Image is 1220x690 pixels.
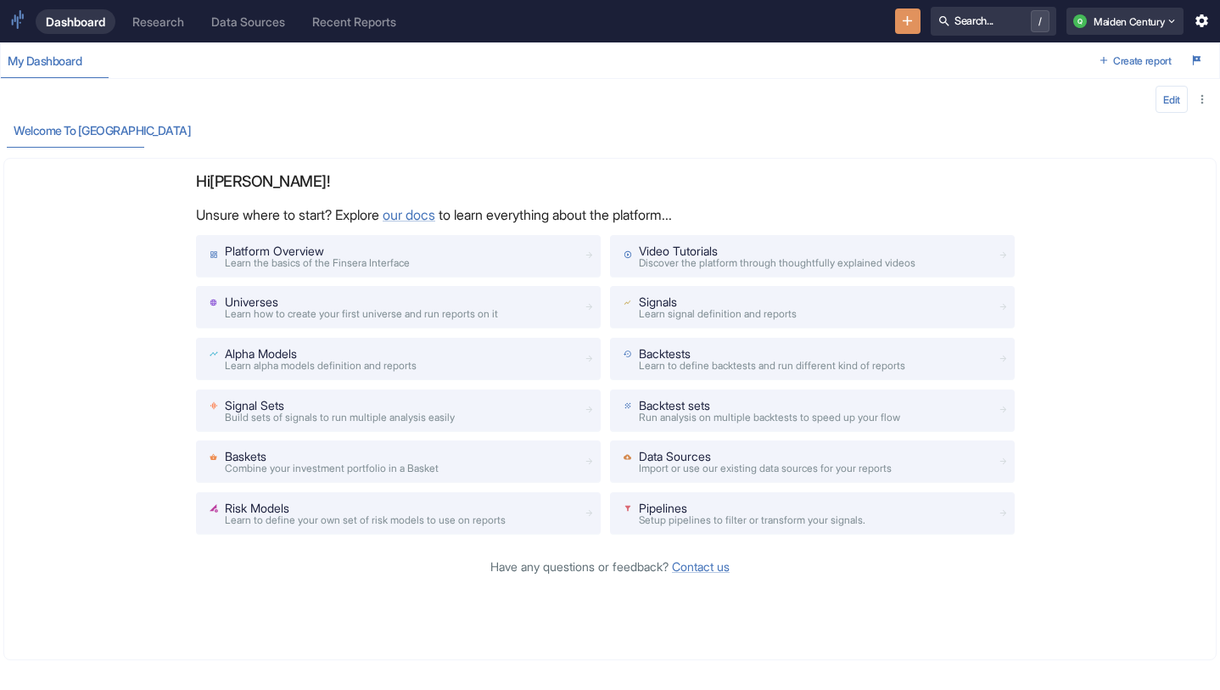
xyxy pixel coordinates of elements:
p: Risk Models [225,499,506,517]
button: config [1156,86,1188,113]
p: Signal Sets [225,396,455,414]
a: UniversesLearn how to create your first universe and run reports on it [196,286,601,328]
a: Recent Reports [302,9,406,34]
span: Learn to define your own set of risk models to use on reports [225,513,506,526]
button: New Resource [895,8,921,35]
p: Backtest sets [639,396,900,414]
div: Dashboard [46,14,105,29]
p: Backtests [639,345,905,362]
a: Data SourcesImport or use our existing data sources for your reports [610,440,1015,483]
a: Risk ModelsLearn to define your own set of risk models to use on reports [196,492,601,535]
a: Video TutorialsDiscover the platform through thoughtfully explained videos [610,235,1015,278]
p: Have any questions or feedback? [196,558,1024,575]
p: Baskets [225,447,439,465]
p: Video Tutorials [639,242,915,260]
a: Research [122,9,194,34]
span: Run analysis on multiple backtests to speed up your flow [639,411,900,424]
span: Learn alpha models definition and reports [225,359,417,372]
button: Search.../ [931,7,1056,36]
div: Research [132,14,184,29]
a: SignalsLearn signal definition and reports [610,286,1015,328]
span: Setup pipelines to filter or transform your signals. [639,513,865,526]
a: PipelinesSetup pipelines to filter or transform your signals. [610,492,1015,535]
div: Data Sources [211,14,285,29]
a: Data Sources [201,9,295,34]
a: Platform OverviewLearn the basics of the Finsera Interface [196,235,601,278]
span: Learn to define backtests and run different kind of reports [639,359,905,372]
a: BacktestsLearn to define backtests and run different kind of reports [610,338,1015,380]
button: Launch Tour [1185,48,1209,75]
a: BasketsCombine your investment portfolio in a Basket [196,440,601,483]
button: Create report [1093,48,1178,75]
span: Learn signal definition and reports [639,307,797,320]
span: Discover the platform through thoughtfully explained videos [639,256,915,269]
p: Alpha Models [225,345,417,362]
div: Recent Reports [312,14,396,29]
p: Signals [639,293,797,311]
div: My Dashboard [8,53,98,69]
span: Learn the basics of the Finsera Interface [225,256,410,269]
a: Contact us [672,559,730,574]
div: Welcome to [GEOGRAPHIC_DATA] [14,123,191,138]
span: Build sets of signals to run multiple analysis easily [225,411,455,424]
a: Alpha ModelsLearn alpha models definition and reports [196,338,601,380]
a: Backtest setsRun analysis on multiple backtests to speed up your flow [610,390,1015,432]
a: Dashboard [36,9,115,34]
a: our docs [383,206,435,223]
button: QMaiden Century [1066,8,1184,35]
p: Pipelines [639,499,865,517]
div: dashboard tabs [1,43,1093,78]
p: Hi [PERSON_NAME] ! [196,172,1024,191]
span: Import or use our existing data sources for your reports [639,462,892,474]
a: Signal SetsBuild sets of signals to run multiple analysis easily [196,390,601,432]
p: Data Sources [639,447,892,465]
span: Combine your investment portfolio in a Basket [225,462,439,474]
div: Q [1073,14,1087,28]
p: Platform Overview [225,242,410,260]
p: Universes [225,293,498,311]
p: Unsure where to start? Explore to learn everything about the platform... [196,205,1024,225]
span: Learn how to create your first universe and run reports on it [225,307,498,320]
